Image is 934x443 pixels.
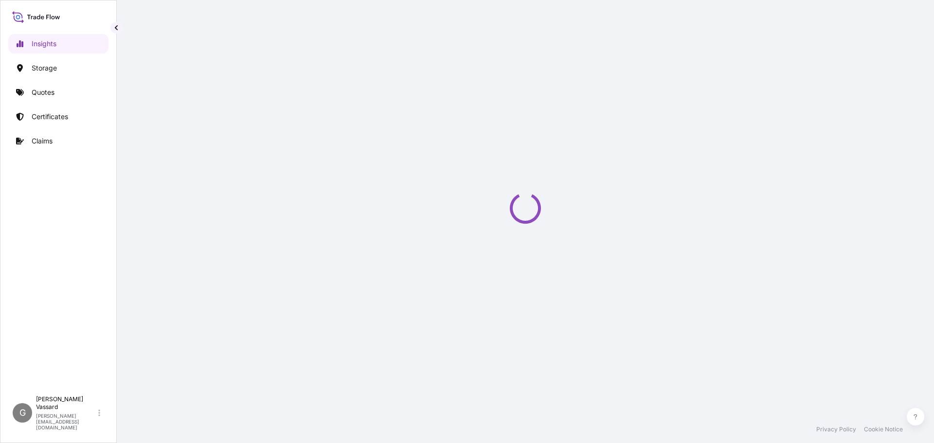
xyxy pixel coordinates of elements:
[36,395,96,411] p: [PERSON_NAME] Vassard
[8,58,108,78] a: Storage
[816,425,856,433] a: Privacy Policy
[19,408,26,418] span: G
[8,131,108,151] a: Claims
[8,83,108,102] a: Quotes
[32,63,57,73] p: Storage
[32,136,53,146] p: Claims
[32,39,56,49] p: Insights
[864,425,903,433] a: Cookie Notice
[8,34,108,53] a: Insights
[32,112,68,122] p: Certificates
[32,88,54,97] p: Quotes
[8,107,108,126] a: Certificates
[36,413,96,430] p: [PERSON_NAME][EMAIL_ADDRESS][DOMAIN_NAME]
